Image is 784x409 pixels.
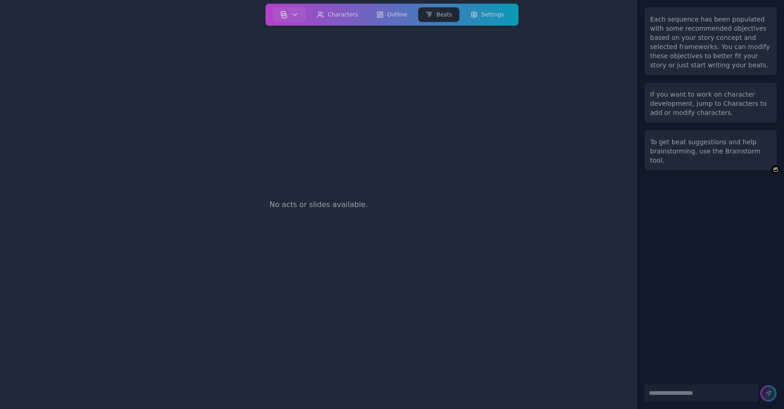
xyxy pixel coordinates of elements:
a: Characters [308,5,367,24]
div: To get beat suggestions and help brainstorming, use the Brainstorm tool. [650,137,771,165]
span: No acts or slides available. [270,199,368,210]
a: Outline [367,5,416,24]
img: storyboard [280,11,287,18]
a: Settings [461,5,513,24]
button: Brainstorm [771,165,780,174]
div: If you want to work on character development, jump to Characters to add or modify characters. [650,90,771,117]
a: Beats [416,5,461,24]
button: Outline [369,7,414,22]
div: Each sequence has been populated with some recommended objectives based on your story concept and... [650,15,771,70]
button: Settings [463,7,511,22]
button: Beats [418,7,459,22]
button: Characters [309,7,365,22]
